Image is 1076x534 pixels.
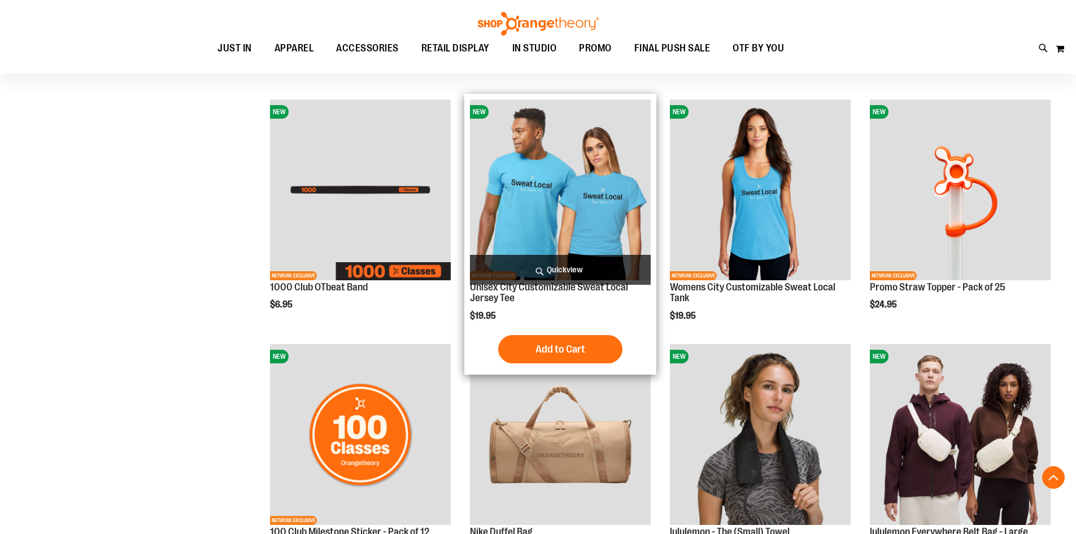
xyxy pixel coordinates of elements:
span: NEW [870,105,888,119]
span: OTF BY YOU [733,36,784,61]
a: Nike Duffel BagNEW [470,344,651,527]
a: Unisex City Customizable Fine Jersey TeeNEWNETWORK EXCLUSIVE [470,99,651,282]
span: RETAIL DISPLAY [421,36,490,61]
a: JUST IN [206,36,263,61]
button: Add to Cart [498,335,622,363]
a: Womens City Customizable Sweat Local Tank [670,281,835,304]
span: $19.95 [670,311,698,321]
span: NEW [670,350,689,363]
span: $6.95 [270,299,294,310]
a: APPAREL [263,36,325,62]
div: product [664,94,856,350]
span: FINAL PUSH SALE [634,36,711,61]
a: 100 Club Milestone Sticker - Pack of 12NEWNETWORK EXCLUSIVE [270,344,451,527]
div: product [464,94,656,375]
img: City Customizable Perfect Racerback Tank [670,99,851,280]
a: IN STUDIO [501,36,568,62]
span: NEW [870,350,888,363]
a: RETAIL DISPLAY [410,36,501,62]
a: PROMO [568,36,623,62]
a: Promo Straw Topper - Pack of 25NEWNETWORK EXCLUSIVE [870,99,1051,282]
a: OTF BY YOU [721,36,795,62]
img: Image of 1000 Club OTbeat Band [270,99,451,280]
span: IN STUDIO [512,36,557,61]
img: lululemon - The (Small) Towel [670,344,851,525]
span: NEW [270,105,289,119]
a: City Customizable Perfect Racerback TankNEWNETWORK EXCLUSIVE [670,99,851,282]
a: 1000 Club OTbeat Band [270,281,368,293]
span: NETWORK EXCLUSIVE [270,271,317,280]
a: lululemon - The (Small) TowelNEW [670,344,851,527]
a: FINAL PUSH SALE [623,36,722,62]
span: NETWORK EXCLUSIVE [670,271,717,280]
a: Unisex City Customizable Sweat Local Jersey Tee [470,281,628,304]
div: product [264,94,456,333]
span: APPAREL [275,36,314,61]
a: Image of 1000 Club OTbeat BandNEWNETWORK EXCLUSIVE [270,99,451,282]
span: NEW [270,350,289,363]
div: product [864,94,1056,339]
a: Promo Straw Topper - Pack of 25 [870,281,1005,293]
img: lululemon Everywhere Belt Bag - Large [870,344,1051,525]
span: $24.95 [870,299,899,310]
img: 100 Club Milestone Sticker - Pack of 12 [270,344,451,525]
span: JUST IN [217,36,252,61]
span: NETWORK EXCLUSIVE [270,516,317,525]
span: Add to Cart [535,343,585,355]
span: PROMO [579,36,612,61]
span: $19.95 [470,311,498,321]
span: NEW [670,105,689,119]
a: Quickview [470,255,651,285]
span: ACCESSORIES [336,36,399,61]
span: NETWORK EXCLUSIVE [870,271,917,280]
img: Shop Orangetheory [476,12,600,36]
img: Nike Duffel Bag [470,344,651,525]
span: NEW [470,105,489,119]
img: Promo Straw Topper - Pack of 25 [870,99,1051,280]
button: Back To Top [1042,466,1065,489]
a: ACCESSORIES [325,36,410,62]
a: lululemon Everywhere Belt Bag - LargeNEW [870,344,1051,527]
img: Unisex City Customizable Fine Jersey Tee [470,99,651,280]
